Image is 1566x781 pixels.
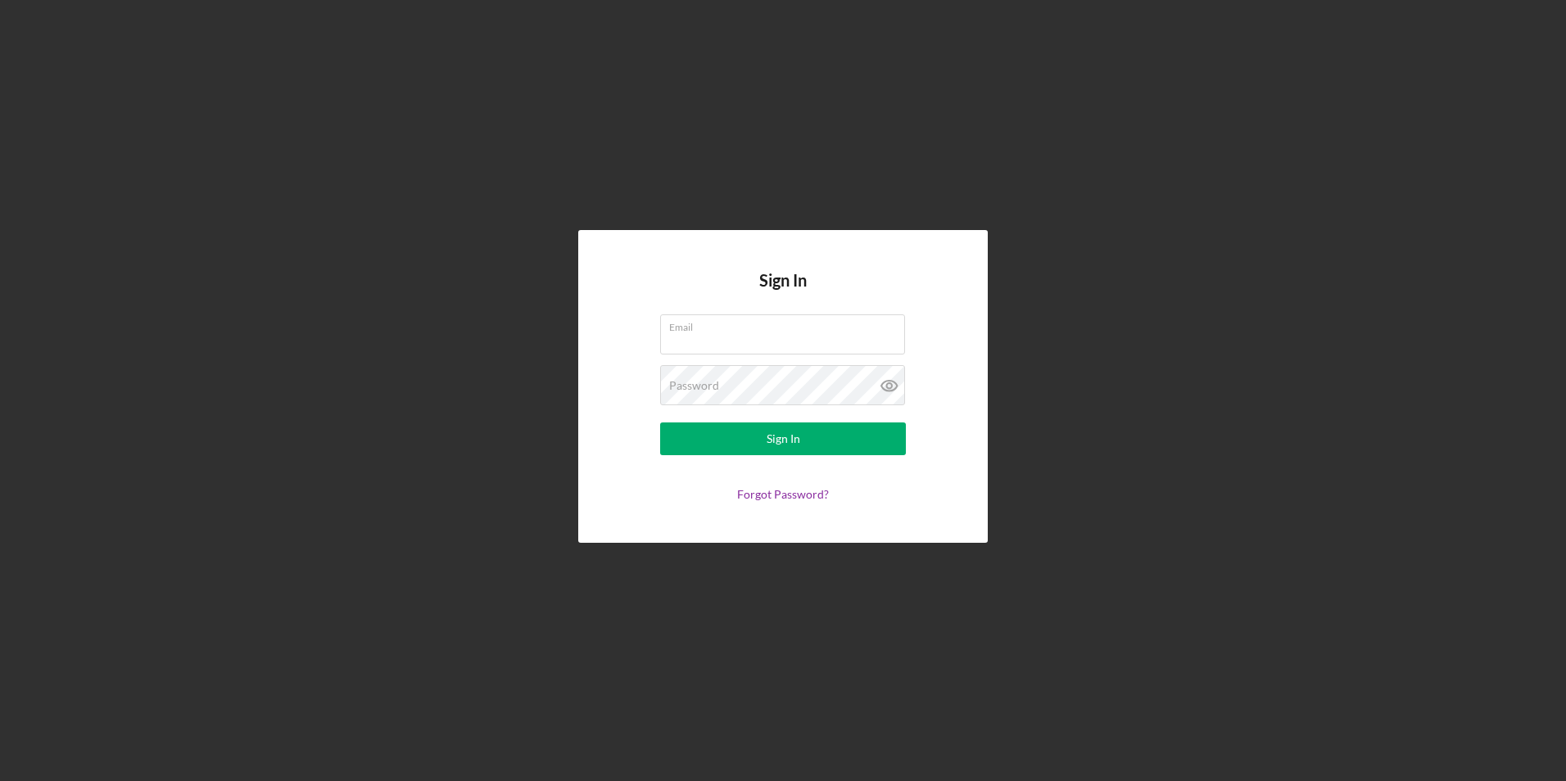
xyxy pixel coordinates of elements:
[669,379,719,392] label: Password
[669,315,905,333] label: Email
[767,422,800,455] div: Sign In
[660,422,906,455] button: Sign In
[737,487,829,501] a: Forgot Password?
[759,271,807,314] h4: Sign In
